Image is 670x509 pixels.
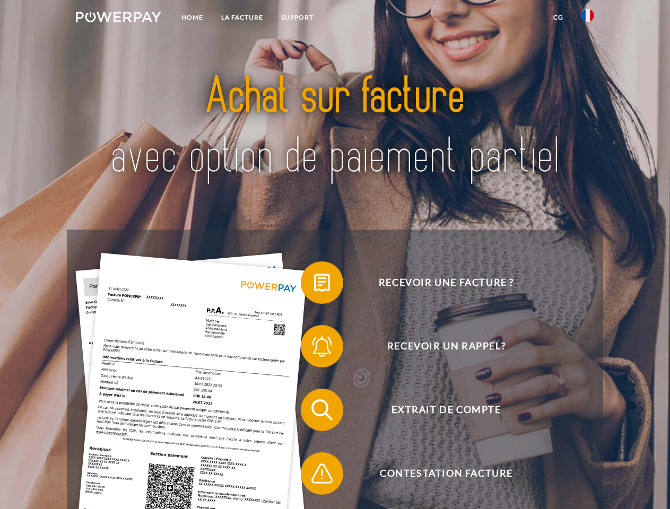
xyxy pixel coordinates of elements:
span: Recevoir un rappel? [316,325,576,367]
button: Recevoir une facture ? [301,261,577,304]
img: logo-powerpay-white.svg [76,12,161,22]
img: qb_search.svg [309,397,335,423]
img: qb_bell.svg [309,333,335,359]
a: Home [172,8,212,27]
img: fr [581,9,594,22]
img: qb_warning.svg [309,460,335,487]
button: Contestation Facture [301,452,577,495]
a: LA FACTURE [212,8,272,27]
button: Recevoir un rappel? [301,325,577,367]
img: title-powerpay_fr.svg [101,51,569,203]
span: Contestation Facture [316,452,576,495]
span: Recevoir une facture ? [316,261,576,304]
img: qb_bill.svg [309,269,335,296]
a: Support [272,8,323,27]
a: CG [544,8,572,27]
span: Extrait de compte [316,389,576,431]
button: Extrait de compte [301,389,577,431]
